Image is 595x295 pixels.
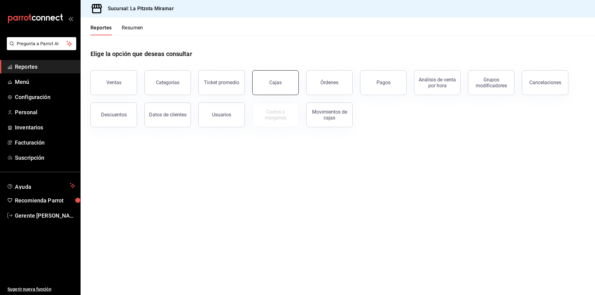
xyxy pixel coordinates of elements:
button: Pregunta a Parrot AI [7,37,76,50]
button: open_drawer_menu [68,16,73,21]
span: Menú [15,78,75,86]
div: Análisis de venta por hora [418,77,456,89]
h3: Sucursal: La Pitzota Miramar [103,5,174,12]
div: Datos de clientes [149,112,187,118]
div: Cancelaciones [529,80,561,85]
div: Cajas [269,79,282,86]
button: Contrata inventarios para ver este reporte [252,102,299,127]
div: Usuarios [212,112,231,118]
button: Resumen [122,25,143,35]
button: Movimientos de cajas [306,102,353,127]
button: Análisis de venta por hora [414,70,461,95]
span: Personal [15,108,75,116]
span: Facturación [15,138,75,147]
button: Reportes [90,25,112,35]
button: Grupos modificadores [468,70,514,95]
a: Cajas [252,70,299,95]
div: Pagos [377,80,390,85]
span: Sugerir nueva función [7,286,75,293]
div: Movimientos de cajas [310,109,349,121]
a: Pregunta a Parrot AI [4,45,76,51]
button: Usuarios [198,102,245,127]
div: Costos y márgenes [256,109,295,121]
h1: Elige la opción que deseas consultar [90,49,192,59]
span: Gerente [PERSON_NAME] [15,211,75,220]
button: Órdenes [306,70,353,95]
span: Configuración [15,93,75,101]
button: Ventas [90,70,137,95]
div: Ventas [106,80,121,85]
div: Descuentos [101,112,127,118]
button: Datos de clientes [144,102,191,127]
div: navigation tabs [90,25,143,35]
span: Reportes [15,63,75,71]
span: Pregunta a Parrot AI [17,41,67,47]
span: Recomienda Parrot [15,196,75,205]
span: Inventarios [15,123,75,132]
div: Órdenes [320,80,338,85]
button: Pagos [360,70,407,95]
div: Ticket promedio [204,80,239,85]
button: Descuentos [90,102,137,127]
span: Ayuda [15,182,67,189]
button: Cancelaciones [522,70,568,95]
button: Ticket promedio [198,70,245,95]
div: Categorías [156,80,179,85]
button: Categorías [144,70,191,95]
span: Suscripción [15,154,75,162]
div: Grupos modificadores [472,77,510,89]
